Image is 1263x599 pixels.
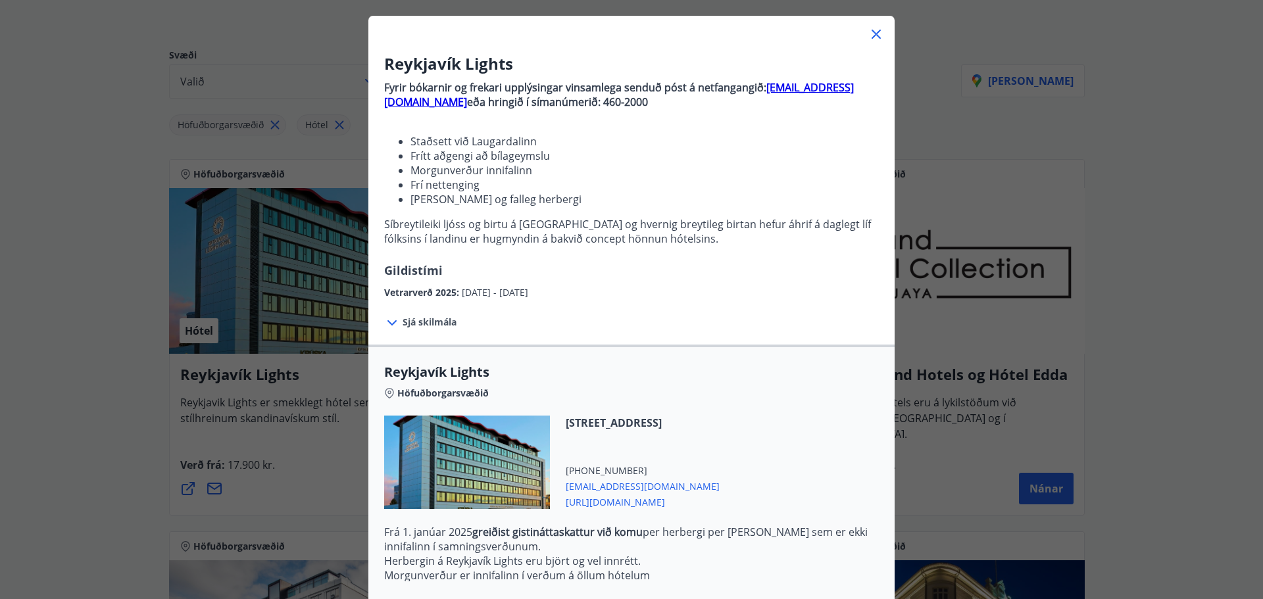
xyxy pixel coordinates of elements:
[467,95,648,109] strong: eða hringið í símanúmerið: 460-2000
[410,178,879,192] li: Frí nettenging
[410,192,879,206] li: [PERSON_NAME] og falleg herbergi
[462,286,528,299] span: [DATE] - [DATE]
[403,316,457,329] span: Sjá skilmála
[566,477,720,493] span: [EMAIL_ADDRESS][DOMAIN_NAME]
[384,217,879,246] p: Síbreytileiki ljóss og birtu á [GEOGRAPHIC_DATA] og hvernig breytileg birtan hefur áhrif á dagleg...
[384,363,879,381] span: Reykjavík Lights
[397,387,489,400] span: Höfuðborgarsvæðið
[410,149,879,163] li: Frítt aðgengi að bílageymslu
[384,80,766,95] strong: Fyrir bókarnir og frekari upplýsingar vinsamlega senduð póst á netfangangið:
[566,493,720,509] span: [URL][DOMAIN_NAME]
[384,262,443,278] span: Gildistími
[566,464,720,477] span: [PHONE_NUMBER]
[472,525,643,539] strong: greiðist gistináttaskattur við komu
[384,53,879,75] h3: Reykjavík Lights
[384,286,462,299] span: Vetrarverð 2025 :
[410,134,879,149] li: Staðsett við Laugardalinn
[566,416,720,430] span: [STREET_ADDRESS]
[384,80,854,109] a: [EMAIL_ADDRESS][DOMAIN_NAME]
[410,163,879,178] li: Morgunverður innifalinn
[384,525,879,554] p: Frá 1. janúar 2025 per herbergi per [PERSON_NAME] sem er ekki innifalinn í samningsverðunum.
